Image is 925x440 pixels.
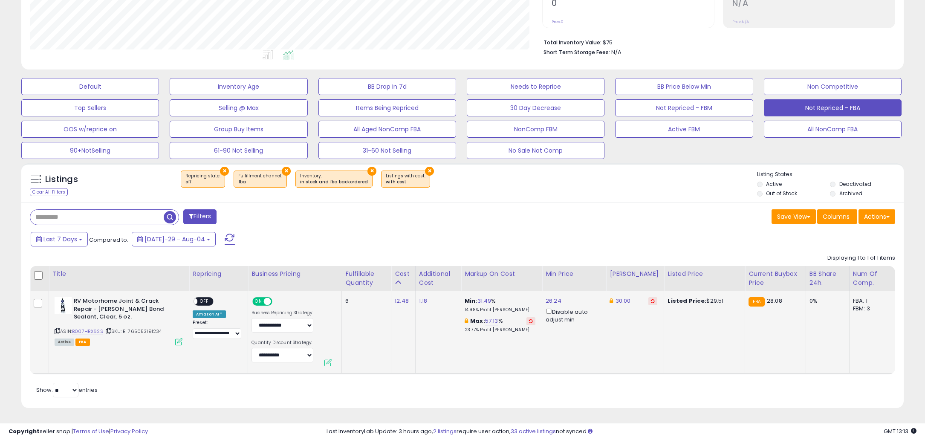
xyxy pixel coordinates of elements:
[185,179,220,185] div: off
[823,212,850,221] span: Columns
[749,297,764,307] small: FBA
[251,310,313,316] label: Business Repricing Strategy:
[170,78,307,95] button: Inventory Age
[543,49,610,56] b: Short Term Storage Fees:
[193,269,244,278] div: Repricing
[251,269,338,278] div: Business Pricing
[853,297,888,305] div: FBA: 1
[546,269,602,278] div: Min Price
[543,39,601,46] b: Total Inventory Value:
[425,167,434,176] button: ×
[668,269,741,278] div: Listed Price
[477,297,491,305] a: 31.49
[465,327,535,333] p: 23.77% Profit [PERSON_NAME]
[110,427,148,435] a: Privacy Policy
[386,173,425,185] span: Listings with cost :
[21,142,159,159] button: 90+NotSelling
[546,297,561,305] a: 26.24
[43,235,77,243] span: Last 7 Days
[757,171,904,179] p: Listing States:
[36,386,98,394] span: Show: entries
[386,179,425,185] div: with cost
[318,78,456,95] button: BB Drop in 7d
[30,188,68,196] div: Clear All Filters
[220,167,229,176] button: ×
[465,269,538,278] div: Markup on Cost
[253,298,264,305] span: ON
[615,121,753,138] button: Active FBM
[859,209,895,224] button: Actions
[766,190,797,197] label: Out of Stock
[546,307,599,324] div: Disable auto adjust min
[465,317,535,333] div: %
[238,179,282,185] div: fba
[170,121,307,138] button: Group Buy Items
[45,174,78,185] h5: Listings
[318,121,456,138] button: All Aged NonComp FBA
[616,297,631,305] a: 30.00
[809,297,843,305] div: 0%
[327,428,917,436] div: Last InventoryLab Update: 3 hours ago, require user action, not synced.
[839,190,862,197] label: Archived
[467,99,604,116] button: 30 Day Decrease
[764,121,902,138] button: All NonComp FBA
[251,340,313,346] label: Quantity Discount Strategy:
[772,209,816,224] button: Save View
[52,269,185,278] div: Title
[615,99,753,116] button: Not Repriced - FBM
[809,269,846,287] div: BB Share 24h.
[345,269,387,287] div: Fulfillable Quantity
[193,310,226,318] div: Amazon AI *
[9,428,148,436] div: seller snap | |
[470,317,485,325] b: Max:
[485,317,498,325] a: 57.13
[132,232,216,246] button: [DATE]-29 - Aug-04
[767,297,782,305] span: 28.08
[193,320,241,339] div: Preset:
[395,297,409,305] a: 12.48
[853,269,891,287] div: Num of Comp.
[668,297,706,305] b: Listed Price:
[615,78,753,95] button: BB Price Below Min
[55,297,182,344] div: ASIN:
[75,339,90,346] span: FBA
[197,298,211,305] span: OFF
[827,254,895,262] div: Displaying 1 to 1 of 1 items
[170,142,307,159] button: 61-90 Not Selling
[238,173,282,185] span: Fulfillment channel :
[668,297,738,305] div: $29.51
[766,180,782,188] label: Active
[31,232,88,246] button: Last 7 Days
[74,297,177,323] b: RV Motorhome Joint & Crack Repair - [PERSON_NAME] Bond Sealant, Clear, 5 oz.
[21,78,159,95] button: Default
[271,298,285,305] span: OFF
[72,328,103,335] a: B007HRX62S
[55,297,72,314] img: 31RK+iRZiQL._SL40_.jpg
[104,328,162,335] span: | SKU: E-765053191234
[170,99,307,116] button: Selling @ Max
[419,269,457,287] div: Additional Cost
[367,167,376,176] button: ×
[282,167,291,176] button: ×
[318,142,456,159] button: 31-60 Not Selling
[465,297,535,313] div: %
[552,19,564,24] small: Prev: 0
[89,236,128,244] span: Compared to:
[764,99,902,116] button: Not Repriced - FBA
[145,235,205,243] span: [DATE]-29 - Aug-04
[318,99,456,116] button: Items Being Repriced
[55,339,74,346] span: All listings currently available for purchase on Amazon
[817,209,857,224] button: Columns
[419,297,428,305] a: 1.18
[433,427,457,435] a: 2 listings
[467,142,604,159] button: No Sale Not Comp
[300,179,368,185] div: in stock and fba backordered
[467,121,604,138] button: NonComp FBM
[395,269,412,278] div: Cost
[21,99,159,116] button: Top Sellers
[511,427,556,435] a: 33 active listings
[345,297,384,305] div: 6
[853,305,888,313] div: FBM: 3
[21,121,159,138] button: OOS w/reprice on
[465,307,535,313] p: 14.98% Profit [PERSON_NAME]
